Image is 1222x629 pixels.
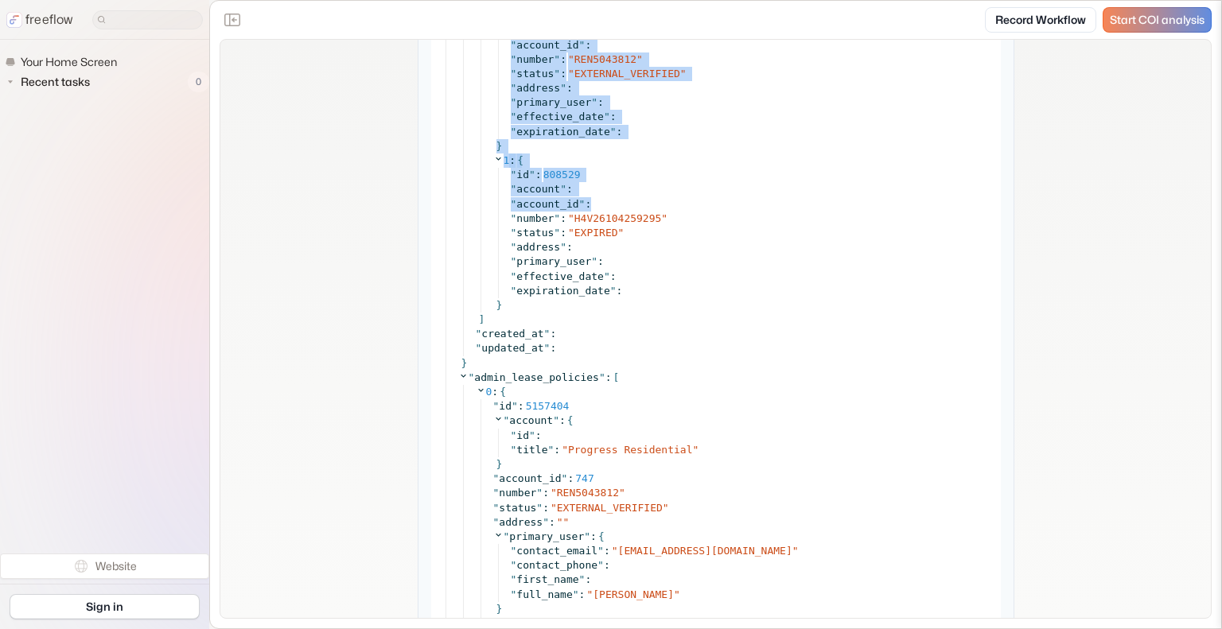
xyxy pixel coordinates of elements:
[18,54,122,70] span: Your Home Screen
[553,414,559,426] span: "
[504,414,510,426] span: "
[566,82,573,94] span: :
[516,111,604,122] span: effective_date
[543,487,549,499] span: :
[601,617,607,629] span: "
[597,559,604,571] span: "
[25,10,73,29] p: freeflow
[499,400,512,412] span: id
[554,68,560,80] span: "
[618,227,625,239] span: "
[504,530,510,542] span: "
[526,400,570,412] span: 5157404
[496,299,503,311] span: }
[511,39,517,51] span: "
[504,154,510,166] span: 1
[554,212,560,224] span: "
[560,53,566,65] span: :
[985,7,1096,33] a: Record Workflow
[597,255,604,267] span: :
[496,458,503,470] span: }
[568,212,574,224] span: "
[584,530,590,542] span: "
[544,342,551,354] span: "
[511,573,517,585] span: "
[543,516,549,528] span: "
[516,444,547,456] span: title
[516,285,609,297] span: expiration_date
[493,487,500,499] span: "
[543,502,549,514] span: :
[597,96,604,108] span: :
[585,573,591,585] span: :
[619,487,625,499] span: "
[566,183,573,195] span: :
[511,270,517,282] span: "
[598,530,605,544] span: {
[579,39,586,51] span: "
[610,111,617,122] span: :
[560,241,566,253] span: "
[6,10,73,29] a: freeflow
[574,53,636,65] span: REN5043812
[516,39,578,51] span: account_id
[591,255,597,267] span: "
[516,429,529,441] span: id
[568,227,574,239] span: "
[461,357,468,369] span: }
[516,255,591,267] span: primary_user
[511,212,517,224] span: "
[511,111,517,122] span: "
[469,371,475,383] span: "
[568,444,693,456] span: Progress Residential
[529,429,535,441] span: "
[476,328,482,340] span: "
[560,82,566,94] span: "
[516,169,529,181] span: id
[557,487,619,499] span: REN5043812
[586,617,593,629] span: "
[516,270,604,282] span: effective_date
[492,385,498,399] span: :
[516,198,578,210] span: account_id
[551,487,557,499] span: "
[511,227,517,239] span: "
[529,169,535,181] span: "
[511,183,517,195] span: "
[474,371,599,383] span: admin_lease_policies
[486,386,492,398] span: 0
[560,68,566,80] span: :
[516,241,560,253] span: address
[574,212,662,224] span: H4V26104259295
[535,169,542,181] span: :
[574,68,680,80] span: EXTERNAL_VERIFIED
[220,7,245,33] button: Close the sidebar
[593,588,674,600] span: [PERSON_NAME]
[509,153,516,168] span: :
[511,53,517,65] span: "
[550,328,556,340] span: :
[511,198,517,210] span: "
[590,530,597,544] span: :
[511,96,517,108] span: "
[493,502,500,514] span: "
[693,444,699,456] span: "
[516,82,560,94] span: address
[493,472,500,484] span: "
[499,487,536,499] span: number
[550,342,556,354] span: :
[511,241,517,253] span: "
[511,68,517,80] span: "
[493,400,500,412] span: "
[604,545,610,557] span: :
[516,126,609,138] span: expiration_date
[574,227,618,239] span: EXPIRED
[585,198,591,210] span: :
[562,444,568,456] span: "
[481,342,543,354] span: updated_at
[636,53,643,65] span: "
[559,414,566,428] span: :
[1103,7,1212,33] a: Start COI analysis
[573,588,579,600] span: "
[543,169,581,181] span: 808529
